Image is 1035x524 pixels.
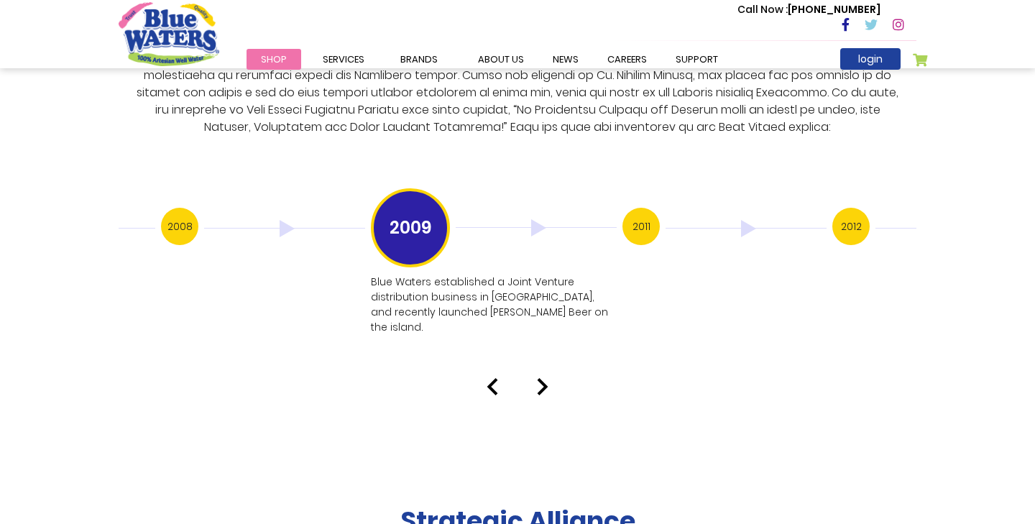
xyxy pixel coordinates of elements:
[119,2,219,65] a: store logo
[840,48,901,70] a: login
[261,52,287,66] span: Shop
[737,2,788,17] span: Call Now :
[832,208,870,245] h3: 2012
[737,2,880,17] p: [PHONE_NUMBER]
[371,275,614,335] p: Blue Waters established a Joint Venture distribution business in [GEOGRAPHIC_DATA], and recently ...
[538,49,593,70] a: News
[323,52,364,66] span: Services
[161,208,198,245] h3: 2008
[371,188,450,267] h3: 2009
[400,52,438,66] span: Brands
[464,49,538,70] a: about us
[661,49,732,70] a: support
[593,49,661,70] a: careers
[622,208,660,245] h3: 2011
